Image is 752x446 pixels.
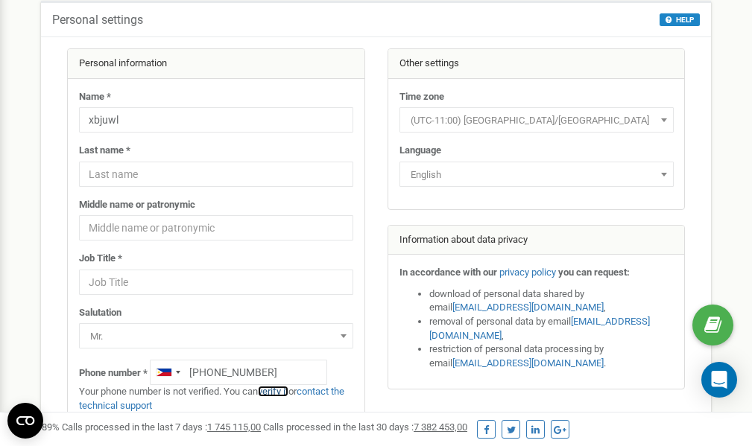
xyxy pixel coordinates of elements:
[452,357,604,369] a: [EMAIL_ADDRESS][DOMAIN_NAME]
[68,49,364,79] div: Personal information
[79,144,130,158] label: Last name *
[258,386,288,397] a: verify it
[79,270,353,295] input: Job Title
[79,107,353,133] input: Name
[263,421,467,433] span: Calls processed in the last 30 days :
[79,386,344,411] a: contact the technical support
[405,165,669,185] span: English
[79,323,353,348] span: Mr.
[660,13,700,26] button: HELP
[52,13,143,27] h5: Personal settings
[429,287,674,315] li: download of personal data shared by email ,
[429,316,650,341] a: [EMAIL_ADDRESS][DOMAIN_NAME]
[701,362,737,398] div: Open Intercom Messenger
[399,267,497,278] strong: In accordance with our
[388,49,685,79] div: Other settings
[79,385,353,412] p: Your phone number is not verified. You can or
[399,144,441,158] label: Language
[429,343,674,370] li: restriction of personal data processing by email .
[399,162,674,187] span: English
[452,302,604,313] a: [EMAIL_ADDRESS][DOMAIN_NAME]
[150,360,327,385] input: +1-800-555-55-55
[79,306,121,320] label: Salutation
[414,421,467,433] u: 7 382 453,00
[399,90,444,104] label: Time zone
[62,421,261,433] span: Calls processed in the last 7 days :
[405,110,669,131] span: (UTC-11:00) Pacific/Midway
[388,226,685,255] div: Information about data privacy
[79,162,353,187] input: Last name
[207,421,261,433] u: 1 745 115,00
[79,366,148,380] label: Phone number *
[558,267,630,278] strong: you can request:
[84,326,348,347] span: Mr.
[79,215,353,240] input: Middle name or patronymic
[7,403,43,439] button: Open CMP widget
[151,360,185,384] div: Telephone country code
[499,267,556,278] a: privacy policy
[429,315,674,343] li: removal of personal data by email ,
[399,107,674,133] span: (UTC-11:00) Pacific/Midway
[79,252,122,266] label: Job Title *
[79,90,111,104] label: Name *
[79,198,195,212] label: Middle name or patronymic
